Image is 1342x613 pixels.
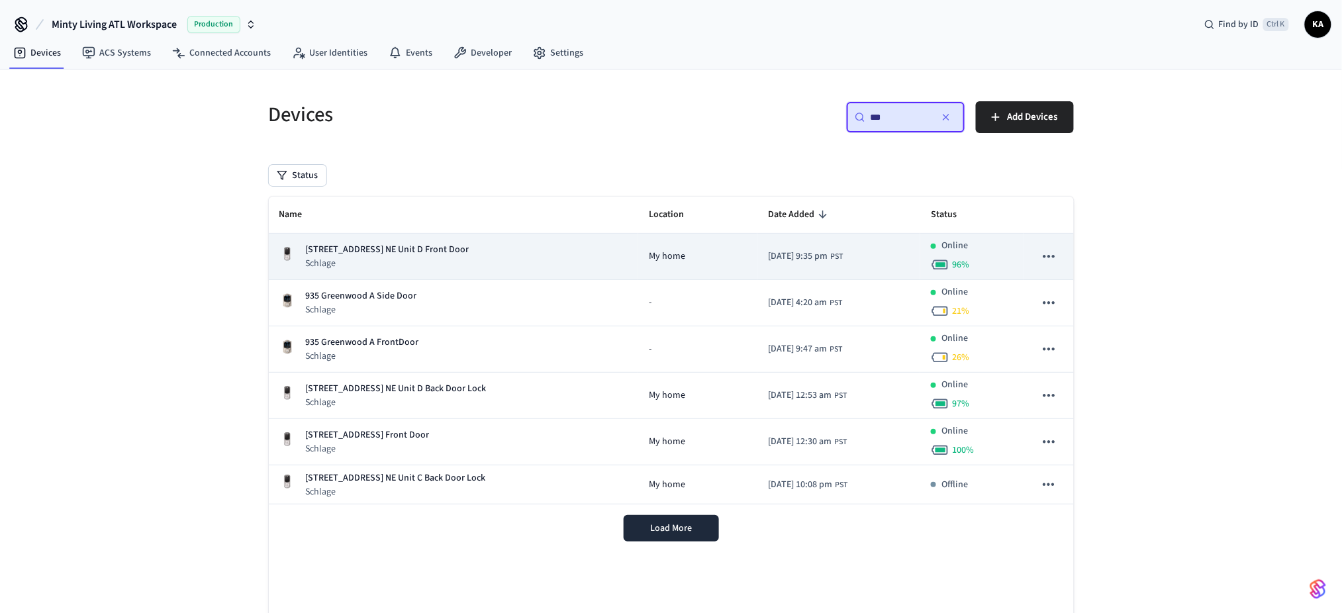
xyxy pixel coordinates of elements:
[279,293,295,308] img: Schlage Sense Smart Deadbolt with Camelot Trim, Front
[279,205,320,225] span: Name
[834,436,847,448] span: PST
[306,442,430,455] p: Schlage
[1194,13,1300,36] div: Find by IDCtrl K
[941,239,968,253] p: Online
[649,250,685,263] span: My home
[768,389,832,402] span: [DATE] 12:53 am
[306,485,486,498] p: Schlage
[768,342,842,356] div: Asia/Manila
[1219,18,1259,31] span: Find by ID
[976,101,1074,133] button: Add Devices
[306,428,430,442] p: [STREET_ADDRESS] Front Door
[768,250,843,263] div: Asia/Manila
[1306,13,1330,36] span: KA
[281,41,378,65] a: User Identities
[830,251,843,263] span: PST
[768,478,847,492] div: Asia/Manila
[952,258,969,271] span: 96 %
[72,41,162,65] a: ACS Systems
[649,389,685,402] span: My home
[941,332,968,346] p: Online
[306,350,419,363] p: Schlage
[649,478,685,492] span: My home
[768,435,847,449] div: Asia/Manila
[941,285,968,299] p: Online
[768,342,827,356] span: [DATE] 9:47 am
[269,165,326,186] button: Status
[378,41,443,65] a: Events
[306,336,419,350] p: 935 Greenwood A FrontDoor
[649,205,701,225] span: Location
[768,478,832,492] span: [DATE] 10:08 pm
[1008,109,1058,126] span: Add Devices
[1305,11,1331,38] button: KA
[306,303,417,316] p: Schlage
[52,17,177,32] span: Minty Living ATL Workspace
[830,297,842,309] span: PST
[1263,18,1289,31] span: Ctrl K
[835,479,847,491] span: PST
[522,41,594,65] a: Settings
[306,257,469,270] p: Schlage
[269,101,663,128] h5: Devices
[306,396,487,409] p: Schlage
[952,397,969,410] span: 97 %
[443,41,522,65] a: Developer
[279,339,295,355] img: Schlage Sense Smart Deadbolt with Camelot Trim, Front
[279,474,295,490] img: Yale Assure Touchscreen Wifi Smart Lock, Satin Nickel, Front
[1310,579,1326,600] img: SeamLogoGradient.69752ec5.svg
[649,342,651,356] span: -
[649,435,685,449] span: My home
[768,296,827,310] span: [DATE] 4:20 am
[834,390,847,402] span: PST
[768,205,832,225] span: Date Added
[269,197,1074,504] table: sticky table
[768,296,842,310] div: Asia/Manila
[768,435,832,449] span: [DATE] 12:30 am
[941,378,968,392] p: Online
[279,246,295,262] img: Yale Assure Touchscreen Wifi Smart Lock, Satin Nickel, Front
[941,478,968,492] p: Offline
[279,432,295,448] img: Yale Assure Touchscreen Wifi Smart Lock, Satin Nickel, Front
[306,471,486,485] p: [STREET_ADDRESS] NE Unit C Back Door Lock
[931,205,974,225] span: Status
[624,515,719,542] button: Load More
[649,296,651,310] span: -
[830,344,842,355] span: PST
[952,351,969,364] span: 26 %
[306,243,469,257] p: [STREET_ADDRESS] NE Unit D Front Door
[162,41,281,65] a: Connected Accounts
[768,250,828,263] span: [DATE] 9:35 pm
[306,289,417,303] p: 935 Greenwood A Side Door
[279,385,295,401] img: Yale Assure Touchscreen Wifi Smart Lock, Satin Nickel, Front
[768,389,847,402] div: Asia/Manila
[952,305,969,318] span: 21 %
[650,522,692,535] span: Load More
[187,16,240,33] span: Production
[952,444,974,457] span: 100 %
[3,41,72,65] a: Devices
[306,382,487,396] p: [STREET_ADDRESS] NE Unit D Back Door Lock
[941,424,968,438] p: Online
